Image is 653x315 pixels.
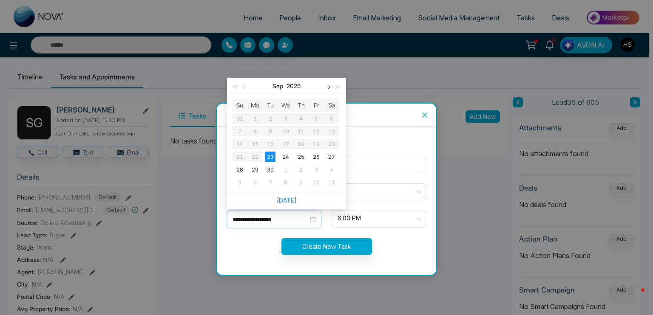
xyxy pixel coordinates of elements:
[250,164,260,174] div: 29
[263,98,278,112] th: Tu
[232,176,247,188] td: 2025-10-05
[222,137,431,146] div: Lead Name : Srinivas
[293,98,309,112] th: Th
[324,98,339,112] th: Sa
[309,150,324,163] td: 2025-09-26
[232,163,247,176] td: 2025-09-28
[235,164,245,174] div: 28
[309,98,324,112] th: Fr
[624,286,644,307] iframe: Intercom live chat
[281,177,291,187] div: 8
[413,104,436,127] button: Close
[309,163,324,176] td: 2025-10-03
[263,150,278,163] td: 2025-09-23
[247,176,263,188] td: 2025-10-06
[278,176,293,188] td: 2025-10-08
[281,238,372,255] button: Create New Task
[278,150,293,163] td: 2025-09-24
[311,164,321,174] div: 3
[296,164,306,174] div: 2
[273,78,283,95] button: Sep
[250,177,260,187] div: 6
[235,177,245,187] div: 5
[293,150,309,163] td: 2025-09-25
[324,176,339,188] td: 2025-10-11
[296,152,306,162] div: 25
[293,176,309,188] td: 2025-10-09
[296,177,306,187] div: 9
[293,163,309,176] td: 2025-10-02
[287,78,301,95] button: 2025
[265,152,275,162] div: 23
[326,164,337,174] div: 4
[309,176,324,188] td: 2025-10-10
[281,164,291,174] div: 1
[324,163,339,176] td: 2025-10-04
[277,197,297,204] a: [DATE]
[232,98,247,112] th: Su
[281,152,291,162] div: 24
[265,164,275,174] div: 30
[338,212,420,226] span: 6:00 PM
[278,98,293,112] th: We
[311,152,321,162] div: 26
[324,150,339,163] td: 2025-09-27
[421,112,428,118] span: close
[263,163,278,176] td: 2025-09-30
[326,152,337,162] div: 27
[326,177,337,187] div: 11
[263,176,278,188] td: 2025-10-07
[311,177,321,187] div: 10
[278,163,293,176] td: 2025-10-01
[247,163,263,176] td: 2025-09-29
[265,177,275,187] div: 7
[247,98,263,112] th: Mo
